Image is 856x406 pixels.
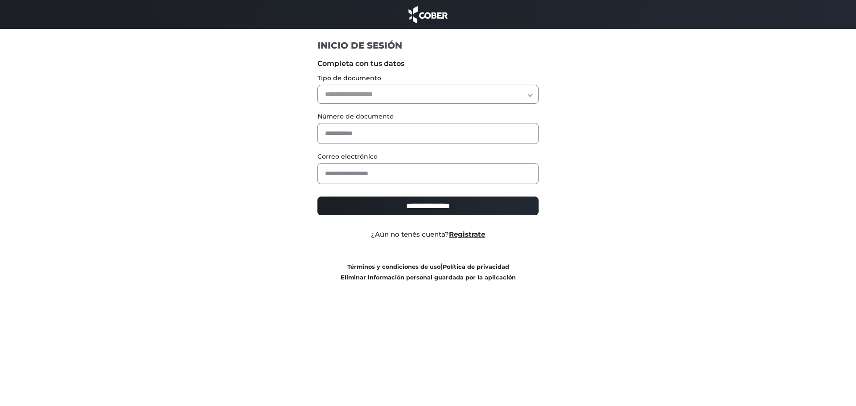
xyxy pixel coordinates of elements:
a: Política de privacidad [443,263,509,270]
div: ¿Aún no tenés cuenta? [311,230,546,240]
a: Registrate [449,230,485,238]
label: Correo electrónico [317,152,539,161]
div: | [311,261,546,283]
h1: INICIO DE SESIÓN [317,40,539,51]
img: cober_marca.png [406,4,450,25]
a: Eliminar información personal guardada por la aplicación [341,274,516,281]
label: Número de documento [317,112,539,121]
a: Términos y condiciones de uso [347,263,440,270]
label: Completa con tus datos [317,58,539,69]
label: Tipo de documento [317,74,539,83]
